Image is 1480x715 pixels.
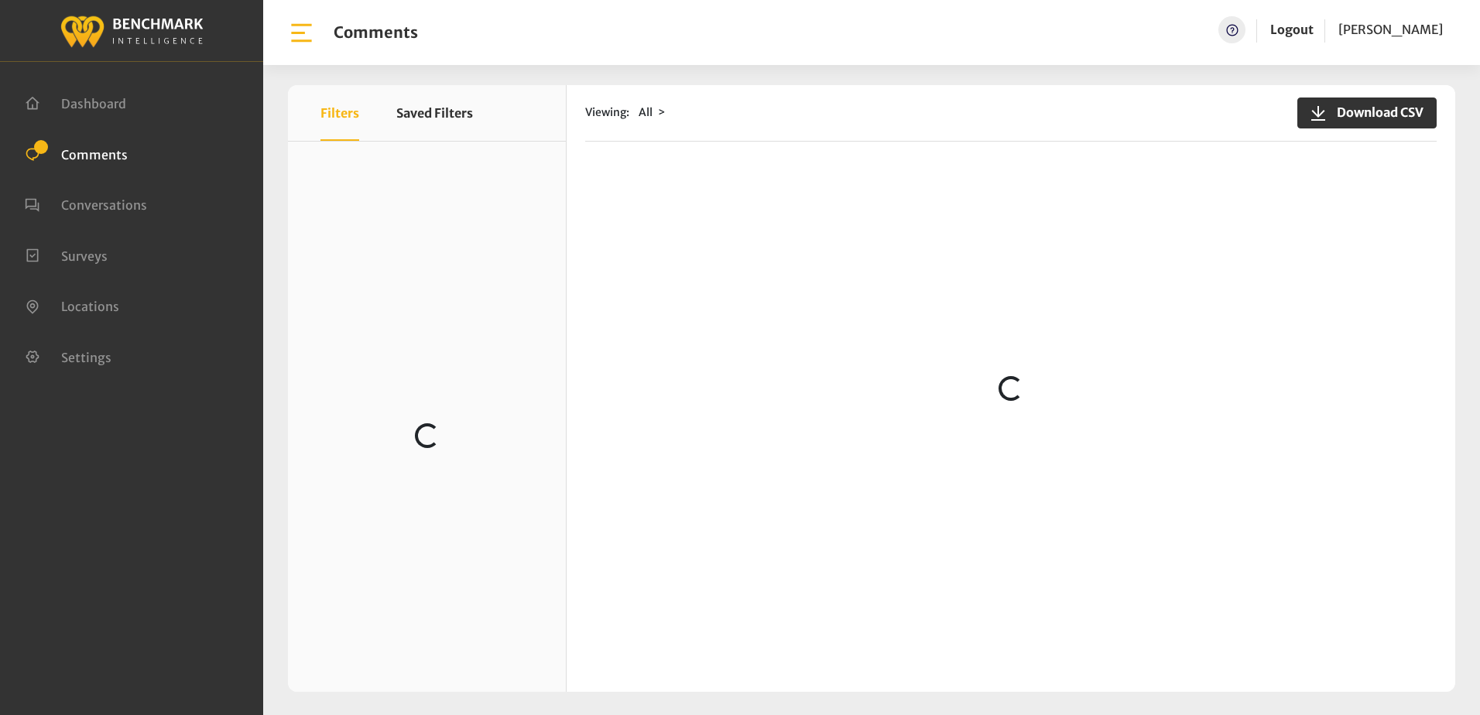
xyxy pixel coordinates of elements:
span: [PERSON_NAME] [1338,22,1443,37]
a: Settings [25,348,111,364]
span: Download CSV [1328,103,1423,121]
a: Logout [1270,16,1314,43]
img: benchmark [60,12,204,50]
a: Surveys [25,247,108,262]
span: Dashboard [61,96,126,111]
button: Saved Filters [396,85,473,141]
a: Dashboard [25,94,126,110]
span: Viewing: [585,104,629,121]
button: Download CSV [1297,97,1437,128]
span: All [639,105,653,119]
img: bar [288,19,315,46]
a: Locations [25,297,119,313]
button: Filters [320,85,359,141]
a: [PERSON_NAME] [1338,16,1443,43]
a: Logout [1270,22,1314,37]
a: Comments [25,145,128,161]
span: Conversations [61,197,147,213]
span: Settings [61,349,111,364]
span: Comments [61,146,128,162]
a: Conversations [25,196,147,211]
span: Surveys [61,248,108,263]
h1: Comments [334,23,418,42]
span: Locations [61,299,119,314]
